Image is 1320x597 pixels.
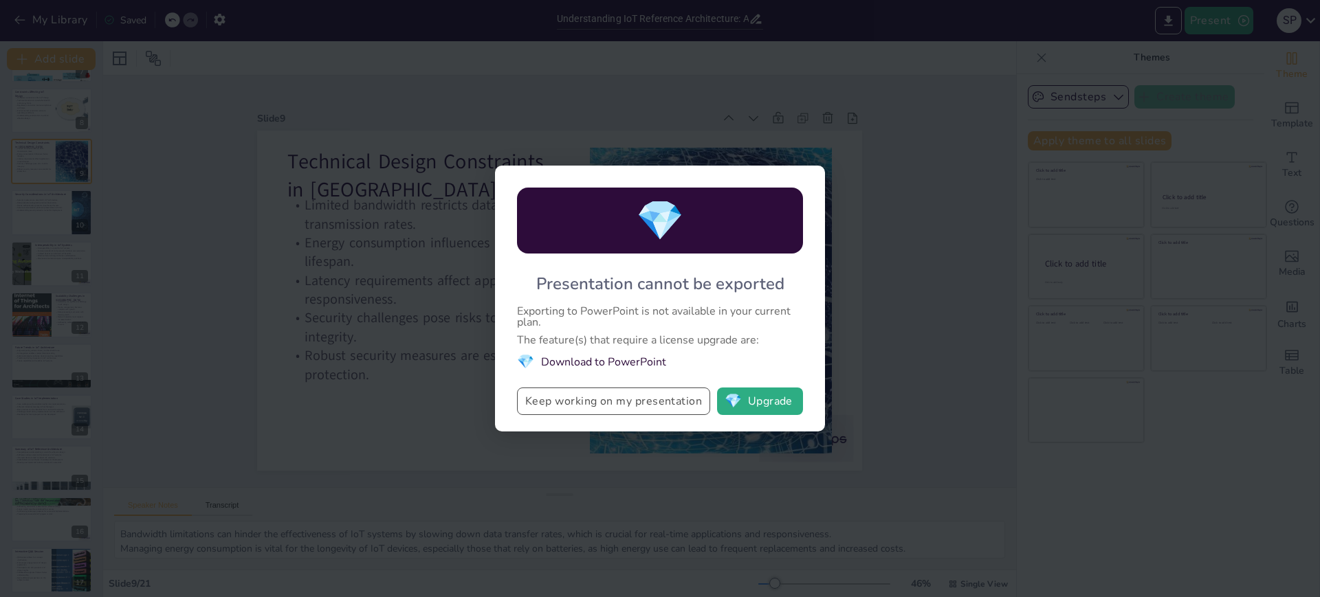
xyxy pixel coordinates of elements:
div: The feature(s) that require a license upgrade are: [517,335,803,346]
li: Download to PowerPoint [517,352,803,371]
span: diamond [517,352,534,371]
div: Presentation cannot be exported [536,273,784,295]
button: diamondUpgrade [717,387,803,415]
span: diamond [636,194,684,247]
span: diamond [725,394,742,408]
button: Keep working on my presentation [517,387,710,415]
div: Exporting to PowerPoint is not available in your current plan. [517,306,803,328]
